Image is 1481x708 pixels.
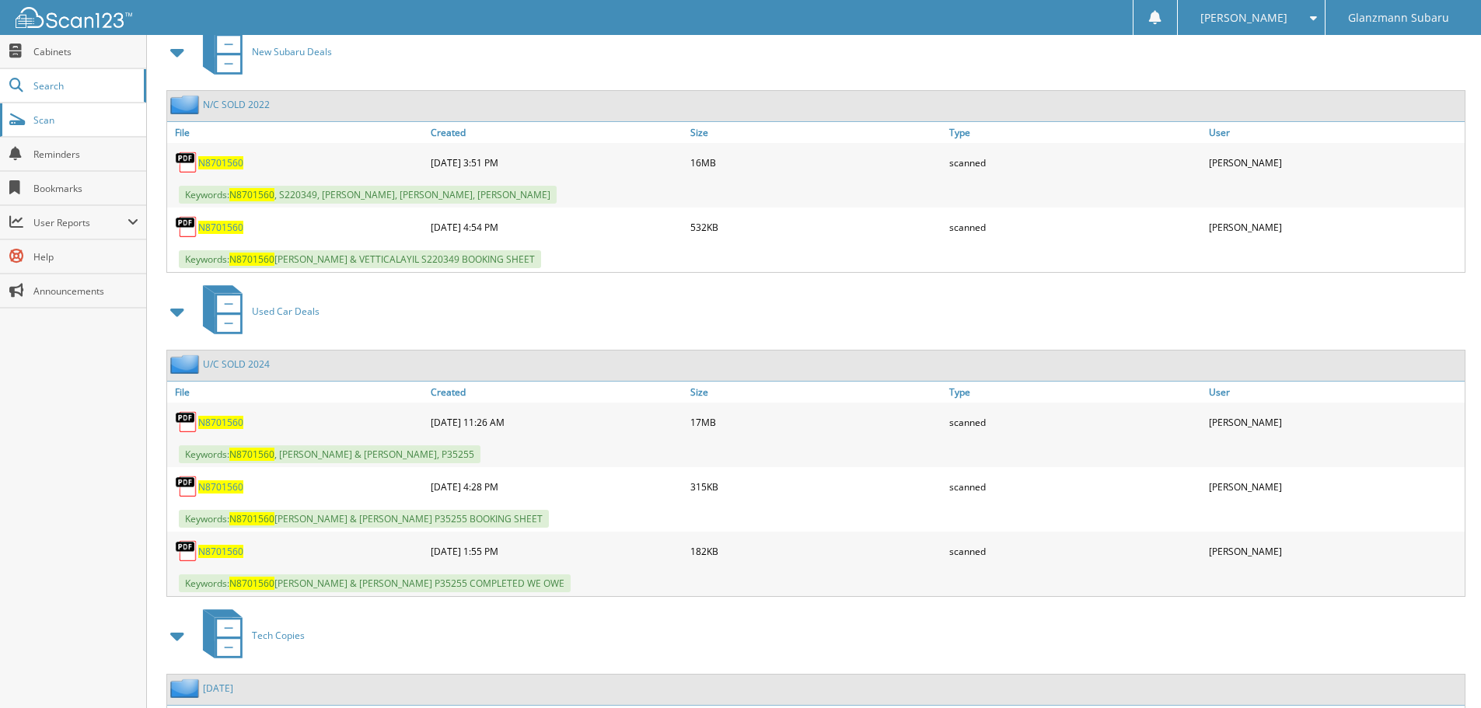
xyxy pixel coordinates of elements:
[167,382,427,403] a: File
[1348,13,1449,23] span: Glanzmann Subaru
[179,510,549,528] span: Keywords: [PERSON_NAME] & [PERSON_NAME] P35255 BOOKING SHEET
[252,305,320,318] span: Used Car Deals
[16,7,132,28] img: scan123-logo-white.svg
[229,188,274,201] span: N8701560
[179,250,541,268] span: Keywords: [PERSON_NAME] & VETTICALAYIL S220349 BOOKING SHEET
[175,475,198,498] img: PDF.png
[427,382,686,403] a: Created
[686,122,946,143] a: Size
[170,678,203,698] img: folder2.png
[229,577,274,590] span: N8701560
[198,156,243,169] a: N8701560
[1200,13,1287,23] span: [PERSON_NAME]
[945,406,1205,438] div: scanned
[1205,122,1465,143] a: User
[33,45,138,58] span: Cabinets
[179,445,480,463] span: Keywords: , [PERSON_NAME] & [PERSON_NAME], P35255
[686,382,946,403] a: Size
[686,211,946,242] div: 532KB
[427,406,686,438] div: [DATE] 11:26 AM
[198,480,243,494] a: N8701560
[1205,147,1465,178] div: [PERSON_NAME]
[175,410,198,434] img: PDF.png
[945,211,1205,242] div: scanned
[945,535,1205,567] div: scanned
[945,471,1205,502] div: scanned
[945,382,1205,403] a: Type
[33,216,127,229] span: User Reports
[229,253,274,266] span: N8701560
[194,281,320,342] a: Used Car Deals
[198,416,243,429] a: N8701560
[229,512,274,525] span: N8701560
[203,357,270,371] a: U/C SOLD 2024
[1205,382,1465,403] a: User
[167,122,427,143] a: File
[175,151,198,174] img: PDF.png
[427,211,686,242] div: [DATE] 4:54 PM
[427,147,686,178] div: [DATE] 3:51 PM
[175,539,198,563] img: PDF.png
[33,182,138,195] span: Bookmarks
[33,79,136,92] span: Search
[686,471,946,502] div: 315KB
[198,221,243,234] a: N8701560
[945,122,1205,143] a: Type
[194,21,332,82] a: New Subaru Deals
[1403,633,1481,708] iframe: Chat Widget
[1205,535,1465,567] div: [PERSON_NAME]
[229,448,274,461] span: N8701560
[686,406,946,438] div: 17MB
[427,122,686,143] a: Created
[33,250,138,263] span: Help
[33,284,138,298] span: Announcements
[203,98,270,111] a: N/C SOLD 2022
[179,574,571,592] span: Keywords: [PERSON_NAME] & [PERSON_NAME] P35255 COMPLETED WE OWE
[194,605,305,666] a: Tech Copies
[427,471,686,502] div: [DATE] 4:28 PM
[686,535,946,567] div: 182KB
[686,147,946,178] div: 16MB
[175,215,198,239] img: PDF.png
[33,113,138,127] span: Scan
[203,682,233,695] a: [DATE]
[179,186,557,204] span: Keywords: , S220349, [PERSON_NAME], [PERSON_NAME], [PERSON_NAME]
[198,545,243,558] a: N8701560
[1205,211,1465,242] div: [PERSON_NAME]
[1205,471,1465,502] div: [PERSON_NAME]
[1205,406,1465,438] div: [PERSON_NAME]
[170,95,203,114] img: folder2.png
[427,535,686,567] div: [DATE] 1:55 PM
[170,354,203,374] img: folder2.png
[252,629,305,642] span: Tech Copies
[945,147,1205,178] div: scanned
[252,45,332,58] span: New Subaru Deals
[33,148,138,161] span: Reminders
